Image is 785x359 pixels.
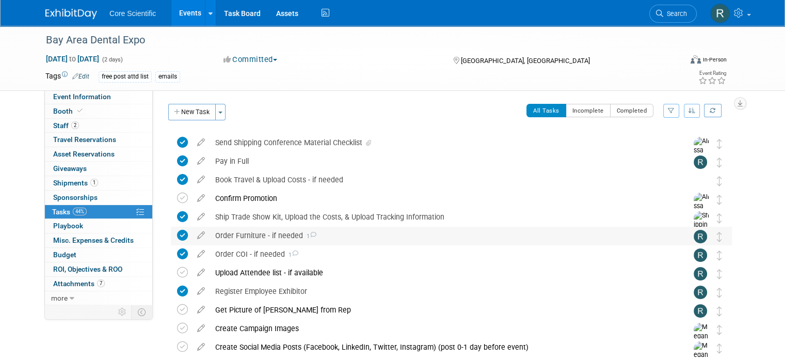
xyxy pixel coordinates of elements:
img: Rachel Wolff [694,230,707,243]
i: Move task [717,139,722,149]
div: Create Campaign Images [210,320,673,337]
td: Toggle Event Tabs [132,305,153,319]
a: edit [192,268,210,277]
a: Attachments7 [45,277,152,291]
a: Shipments1 [45,176,152,190]
div: Order Furniture - if needed [210,227,673,244]
div: free post attd list [99,71,152,82]
a: edit [192,157,210,166]
img: Rachel Wolff [694,304,707,318]
div: Create Social Media Posts (Facebook, LinkedIn, Twitter, Instagram) (post 0-1 day before event) [210,338,673,356]
span: more [51,294,68,302]
button: New Task [168,104,216,120]
span: 2 [71,121,79,129]
img: Alyona Yurchenko [694,174,707,188]
i: Move task [717,195,722,205]
span: 1 [90,179,98,186]
button: Committed [220,54,281,65]
img: Rachel Wolff [710,4,730,23]
img: Rachel Wolff [694,267,707,280]
span: [GEOGRAPHIC_DATA], [GEOGRAPHIC_DATA] [461,57,590,65]
span: to [68,55,77,63]
a: Asset Reservations [45,147,152,161]
i: Move task [717,176,722,186]
img: Format-Inperson.png [691,55,701,64]
span: 1 [285,252,298,258]
a: Search [649,5,697,23]
a: Misc. Expenses & Credits [45,233,152,247]
span: Budget [53,251,76,259]
span: Misc. Expenses & Credits [53,236,134,244]
div: Confirm Promotion [210,190,673,207]
div: Event Format [626,54,727,69]
span: Asset Reservations [53,150,115,158]
img: Rachel Wolff [694,155,707,169]
span: Sponsorships [53,193,98,201]
a: edit [192,305,210,315]
span: Shipments [53,179,98,187]
span: Booth [53,107,85,115]
img: Shipping Team [694,211,709,257]
a: Sponsorships [45,191,152,205]
span: 7 [97,279,105,287]
i: Booth reservation complete [77,108,83,114]
img: Alissa Schlosser [694,193,709,229]
i: Move task [717,251,722,260]
a: edit [192,324,210,333]
a: Giveaways [45,162,152,176]
td: Tags [45,71,89,83]
span: Giveaways [53,164,87,173]
span: [DATE] [DATE] [45,54,100,64]
span: Staff [53,121,79,130]
a: Refresh [704,104,722,117]
div: In-Person [702,56,727,64]
img: ExhibitDay [45,9,97,19]
div: Get Picture of [PERSON_NAME] from Rep [210,301,673,319]
a: Playbook [45,219,152,233]
div: Pay in Full [210,152,673,170]
a: edit [192,287,210,296]
a: Staff2 [45,119,152,133]
span: Playbook [53,222,83,230]
span: Attachments [53,279,105,288]
span: Core Scientific [109,9,156,18]
span: (2 days) [101,56,123,63]
button: All Tasks [526,104,566,117]
a: Tasks44% [45,205,152,219]
a: ROI, Objectives & ROO [45,262,152,276]
span: Search [663,10,687,18]
a: Budget [45,248,152,262]
a: Edit [72,73,89,80]
td: Personalize Event Tab Strip [114,305,132,319]
img: Rachel Wolff [694,248,707,262]
img: Rachel Wolff [694,286,707,299]
div: Event Rating [698,71,726,76]
i: Move task [717,232,722,242]
i: Move task [717,288,722,298]
div: Order COI - if needed [210,245,673,263]
i: Move task [717,213,722,223]
a: edit [192,138,210,147]
div: Book Travel & Upload Costs - if needed [210,171,673,189]
i: Move task [717,344,722,353]
i: Move task [717,306,722,316]
i: Move task [717,158,722,167]
span: Event Information [53,92,111,101]
div: Send Shipping Conference Material Checklist [210,134,673,151]
div: Bay Area Dental Expo [42,31,669,50]
div: emails [155,71,180,82]
div: Ship Trade Show Kit, Upload the Costs, & Upload Tracking Information [210,208,673,226]
a: edit [192,175,210,184]
span: Tasks [52,208,87,216]
a: edit [192,231,210,240]
a: edit [192,212,210,222]
a: edit [192,194,210,203]
button: Incomplete [566,104,611,117]
span: ROI, Objectives & ROO [53,265,122,273]
a: Event Information [45,90,152,104]
button: Completed [610,104,654,117]
img: Alissa Schlosser [694,137,709,174]
a: Travel Reservations [45,133,152,147]
span: 44% [73,208,87,215]
span: Travel Reservations [53,135,116,144]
